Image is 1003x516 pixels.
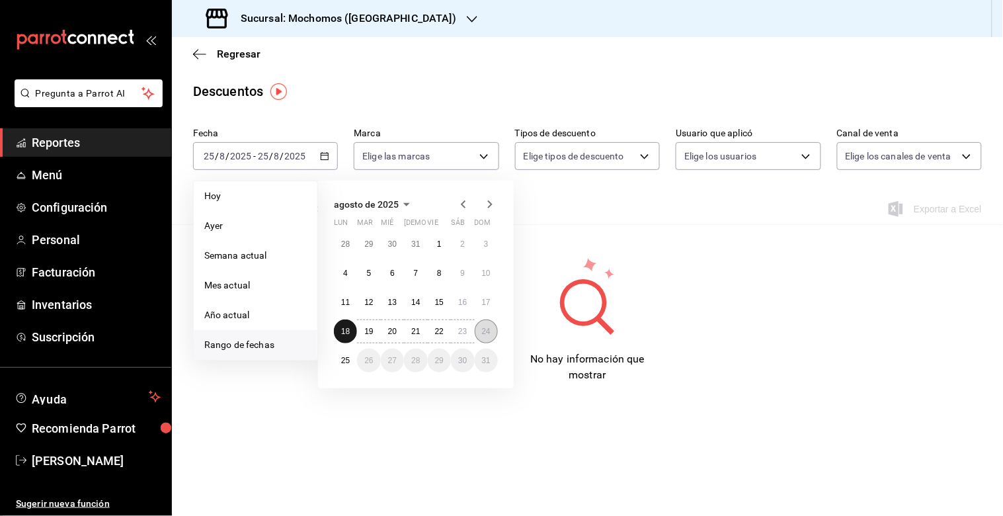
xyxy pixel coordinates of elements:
abbr: 28 de julio de 2025 [341,239,350,249]
abbr: 9 de agosto de 2025 [460,269,465,278]
abbr: 25 de agosto de 2025 [341,356,350,365]
abbr: 29 de julio de 2025 [364,239,373,249]
abbr: 7 de agosto de 2025 [414,269,419,278]
button: 29 de agosto de 2025 [428,349,451,372]
button: 31 de julio de 2025 [404,232,427,256]
abbr: 26 de agosto de 2025 [364,356,373,365]
button: Pregunta a Parrot AI [15,79,163,107]
button: 11 de agosto de 2025 [334,290,357,314]
abbr: 12 de agosto de 2025 [364,298,373,307]
label: Tipos de descuento [515,129,660,138]
button: 6 de agosto de 2025 [381,261,404,285]
button: 14 de agosto de 2025 [404,290,427,314]
abbr: 21 de agosto de 2025 [411,327,420,336]
abbr: 5 de agosto de 2025 [367,269,372,278]
abbr: 30 de agosto de 2025 [458,356,467,365]
span: Personal [32,231,161,249]
abbr: 13 de agosto de 2025 [388,298,397,307]
label: Fecha [193,129,338,138]
button: 19 de agosto de 2025 [357,320,380,343]
span: Rango de fechas [204,338,307,352]
span: Ayer [204,219,307,233]
span: No hay información que mostrar [530,353,645,381]
button: agosto de 2025 [334,196,415,212]
span: Elige tipos de descuento [524,150,624,163]
button: 4 de agosto de 2025 [334,261,357,285]
abbr: 1 de agosto de 2025 [437,239,442,249]
span: agosto de 2025 [334,199,399,210]
span: Año actual [204,308,307,322]
button: 12 de agosto de 2025 [357,290,380,314]
button: 26 de agosto de 2025 [357,349,380,372]
abbr: miércoles [381,218,393,232]
span: - [253,151,256,161]
button: 15 de agosto de 2025 [428,290,451,314]
button: 30 de agosto de 2025 [451,349,474,372]
input: ---- [229,151,252,161]
label: Canal de venta [837,129,982,138]
button: 29 de julio de 2025 [357,232,380,256]
span: Configuración [32,198,161,216]
abbr: 2 de agosto de 2025 [460,239,465,249]
abbr: 19 de agosto de 2025 [364,327,373,336]
span: / [215,151,219,161]
label: Marca [354,129,499,138]
button: 2 de agosto de 2025 [451,232,474,256]
span: Menú [32,166,161,184]
button: 16 de agosto de 2025 [451,290,474,314]
button: 10 de agosto de 2025 [475,261,498,285]
abbr: jueves [404,218,482,232]
span: / [269,151,273,161]
span: Reportes [32,134,161,151]
input: -- [257,151,269,161]
abbr: 27 de agosto de 2025 [388,356,397,365]
img: Tooltip marker [270,83,287,100]
button: 21 de agosto de 2025 [404,320,427,343]
abbr: 11 de agosto de 2025 [341,298,350,307]
abbr: 18 de agosto de 2025 [341,327,350,336]
abbr: viernes [428,218,438,232]
span: Elige los canales de venta [846,150,951,163]
button: 13 de agosto de 2025 [381,290,404,314]
input: -- [203,151,215,161]
abbr: 29 de agosto de 2025 [435,356,444,365]
button: 20 de agosto de 2025 [381,320,404,343]
abbr: 4 de agosto de 2025 [343,269,348,278]
button: 28 de julio de 2025 [334,232,357,256]
button: 24 de agosto de 2025 [475,320,498,343]
abbr: sábado [451,218,465,232]
abbr: 17 de agosto de 2025 [482,298,491,307]
span: Ayuda [32,389,143,405]
abbr: 10 de agosto de 2025 [482,269,491,278]
button: 1 de agosto de 2025 [428,232,451,256]
span: Semana actual [204,249,307,263]
span: Suscripción [32,328,161,346]
span: Mes actual [204,279,307,292]
abbr: domingo [475,218,491,232]
span: Elige los usuarios [684,150,756,163]
span: Inventarios [32,296,161,314]
abbr: lunes [334,218,348,232]
button: 30 de julio de 2025 [381,232,404,256]
span: Facturación [32,263,161,281]
div: Descuentos [193,81,263,101]
abbr: 30 de julio de 2025 [388,239,397,249]
button: 27 de agosto de 2025 [381,349,404,372]
abbr: 6 de agosto de 2025 [390,269,395,278]
abbr: 14 de agosto de 2025 [411,298,420,307]
button: 7 de agosto de 2025 [404,261,427,285]
button: open_drawer_menu [145,34,156,45]
span: [PERSON_NAME] [32,452,161,470]
button: 28 de agosto de 2025 [404,349,427,372]
abbr: 31 de julio de 2025 [411,239,420,249]
abbr: 31 de agosto de 2025 [482,356,491,365]
span: Recomienda Parrot [32,419,161,437]
button: 31 de agosto de 2025 [475,349,498,372]
abbr: 3 de agosto de 2025 [484,239,489,249]
abbr: 16 de agosto de 2025 [458,298,467,307]
abbr: 15 de agosto de 2025 [435,298,444,307]
span: Elige las marcas [362,150,430,163]
abbr: 28 de agosto de 2025 [411,356,420,365]
button: 22 de agosto de 2025 [428,320,451,343]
